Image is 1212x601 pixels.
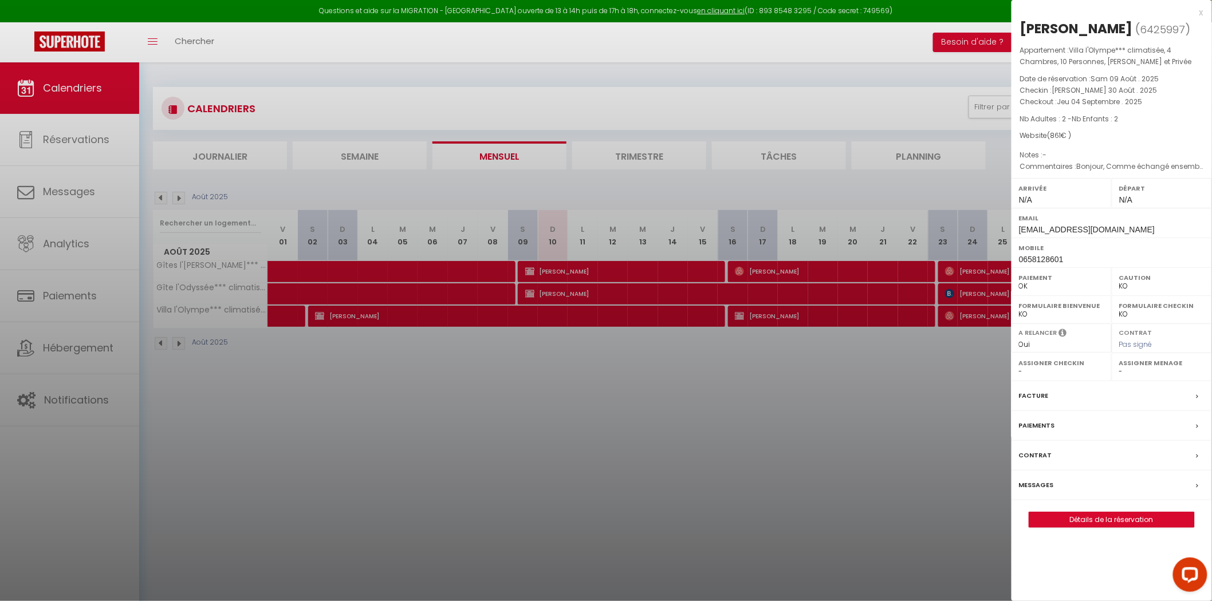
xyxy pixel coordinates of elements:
span: Pas signé [1119,339,1152,349]
span: ( € ) [1048,131,1072,140]
i: Sélectionner OUI si vous souhaiter envoyer les séquences de messages post-checkout [1059,328,1067,341]
p: Notes : [1020,149,1203,161]
span: 861 [1050,131,1061,140]
label: Arrivée [1019,183,1104,194]
label: Assigner Menage [1119,357,1205,369]
div: [PERSON_NAME] [1020,19,1133,38]
label: Facture [1019,390,1049,402]
button: Détails de la réservation [1029,512,1195,528]
span: 0658128601 [1019,255,1064,264]
label: Formulaire Bienvenue [1019,300,1104,311]
p: Checkout : [1020,96,1203,108]
span: N/A [1119,195,1132,204]
a: Détails de la réservation [1029,512,1194,527]
p: Appartement : [1020,45,1203,68]
span: Jeu 04 Septembre . 2025 [1057,97,1143,106]
p: Checkin : [1020,85,1203,96]
label: Assigner Checkin [1019,357,1104,369]
div: Website [1020,131,1203,141]
label: Messages [1019,479,1054,491]
span: Villa l'Olympe*** climatisée, 4 Chambres, 10 Personnes, [PERSON_NAME] et Privée [1020,45,1192,66]
span: Sam 09 Août . 2025 [1091,74,1159,84]
label: Caution [1119,272,1205,283]
label: Contrat [1119,328,1152,335]
span: Nb Adultes : 2 - [1020,114,1119,124]
label: Email [1019,212,1205,224]
label: Paiement [1019,272,1104,283]
label: Formulaire Checkin [1119,300,1205,311]
label: Paiements [1019,420,1055,432]
label: A relancer [1019,328,1057,338]
span: [PERSON_NAME] 30 Août . 2025 [1052,85,1158,95]
span: ( ) [1136,21,1191,37]
iframe: LiveChat chat widget [1164,553,1212,601]
span: - [1043,150,1047,160]
span: 6425997 [1140,22,1186,37]
p: Date de réservation : [1020,73,1203,85]
label: Contrat [1019,449,1052,461]
label: Départ [1119,183,1205,194]
p: Commentaires : [1020,161,1203,172]
div: x [1012,6,1203,19]
label: Mobile [1019,242,1205,254]
span: N/A [1019,195,1032,204]
span: Nb Enfants : 2 [1072,114,1119,124]
span: [EMAIL_ADDRESS][DOMAIN_NAME] [1019,225,1155,234]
